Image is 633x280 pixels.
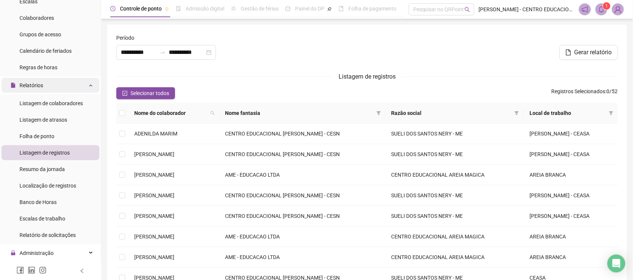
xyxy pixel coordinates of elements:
[523,185,618,206] td: [PERSON_NAME] - CEASA
[134,192,174,198] span: [PERSON_NAME]
[612,4,624,15] img: 91893
[19,250,54,256] span: Administração
[376,111,381,115] span: filter
[134,213,174,219] span: [PERSON_NAME]
[19,15,54,21] span: Colaboradores
[134,109,207,117] span: Nome do colaborador
[465,7,470,12] span: search
[19,150,70,156] span: Listagem de registros
[10,250,16,256] span: lock
[327,7,332,11] span: pushpin
[523,144,618,165] td: [PERSON_NAME] - CEASA
[523,226,618,247] td: AREIA BRANCA
[385,185,523,206] td: SUELI DOS SANTOS NERY - ME
[523,247,618,268] td: AREIA BRANCA
[160,49,166,55] span: to
[529,109,606,117] span: Local de trabalho
[19,183,76,189] span: Localização de registros
[16,267,24,274] span: facebook
[241,6,279,12] span: Gestão de férias
[385,206,523,226] td: SUELI DOS SANTOS NERY - ME
[574,48,612,57] span: Gerar relatório
[219,247,385,268] td: AME - EDUCACAO LTDA
[385,165,523,185] td: CENTRO EDUCACIONAL AREIA MAGICA
[385,226,523,247] td: CENTRO EDUCACIONAL AREIA MAGICA
[10,83,16,88] span: file
[348,6,396,12] span: Folha de pagamento
[219,144,385,165] td: CENTRO EDUCACIONAL [PERSON_NAME] - CESN
[339,6,344,11] span: book
[165,7,169,11] span: pushpin
[607,255,625,273] div: Open Intercom Messenger
[391,109,511,117] span: Razão social
[110,6,115,11] span: clock-circle
[513,107,520,119] span: filter
[19,166,65,172] span: Resumo da jornada
[19,64,57,70] span: Regras de horas
[176,6,181,11] span: file-done
[210,111,215,115] span: search
[219,185,385,206] td: CENTRO EDUCACIONAL [PERSON_NAME] - CESN
[523,165,618,185] td: AREIA BRANCA
[598,6,605,13] span: bell
[19,48,72,54] span: Calendário de feriados
[609,111,613,115] span: filter
[19,82,43,88] span: Relatórios
[19,232,76,238] span: Relatório de solicitações
[130,89,169,97] span: Selecionar todos
[514,111,519,115] span: filter
[19,199,57,205] span: Banco de Horas
[285,6,291,11] span: dashboard
[552,88,606,94] span: Registros Selecionados
[116,87,175,99] button: Selecionar todos
[116,34,134,42] span: Período
[19,133,54,139] span: Folha de ponto
[231,6,236,11] span: sun
[28,267,35,274] span: linkedin
[120,6,162,12] span: Controle de ponto
[19,31,61,37] span: Grupos de acesso
[523,124,618,144] td: [PERSON_NAME] - CEASA
[19,100,83,106] span: Listagem de colaboradores
[39,267,46,274] span: instagram
[603,2,610,10] sup: 1
[160,49,166,55] span: swap-right
[385,124,523,144] td: SUELI DOS SANTOS NERY - ME
[385,247,523,268] td: CENTRO EDUCACIONAL AREIA MAGICA
[134,172,174,178] span: [PERSON_NAME]
[552,87,618,99] span: : 0 / 52
[134,131,177,137] span: ADENILDA MARIM
[523,206,618,226] td: [PERSON_NAME] - CEASA
[375,107,382,119] span: filter
[134,234,174,240] span: [PERSON_NAME]
[559,45,618,60] button: Gerar relatório
[225,109,373,117] span: Nome fantasia
[385,144,523,165] td: SUELI DOS SANTOS NERY - ME
[219,124,385,144] td: CENTRO EDUCACIONAL [PERSON_NAME] - CESN
[339,73,396,80] span: Listagem de registros
[79,268,85,274] span: left
[479,5,574,13] span: [PERSON_NAME] - CENTRO EDUCACIONAL AREIA MAGICA
[606,3,608,9] span: 1
[19,216,65,222] span: Escalas de trabalho
[565,49,571,55] span: file
[607,107,615,119] span: filter
[186,6,224,12] span: Admissão digital
[582,6,588,13] span: notification
[19,117,67,123] span: Listagem de atrasos
[295,6,324,12] span: Painel do DP
[219,226,385,247] td: AME - EDUCACAO LTDA
[134,254,174,260] span: [PERSON_NAME]
[122,91,127,96] span: check-square
[209,107,216,119] span: search
[219,165,385,185] td: AME - EDUCACAO LTDA
[219,206,385,226] td: CENTRO EDUCACIONAL [PERSON_NAME] - CESN
[134,151,174,157] span: [PERSON_NAME]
